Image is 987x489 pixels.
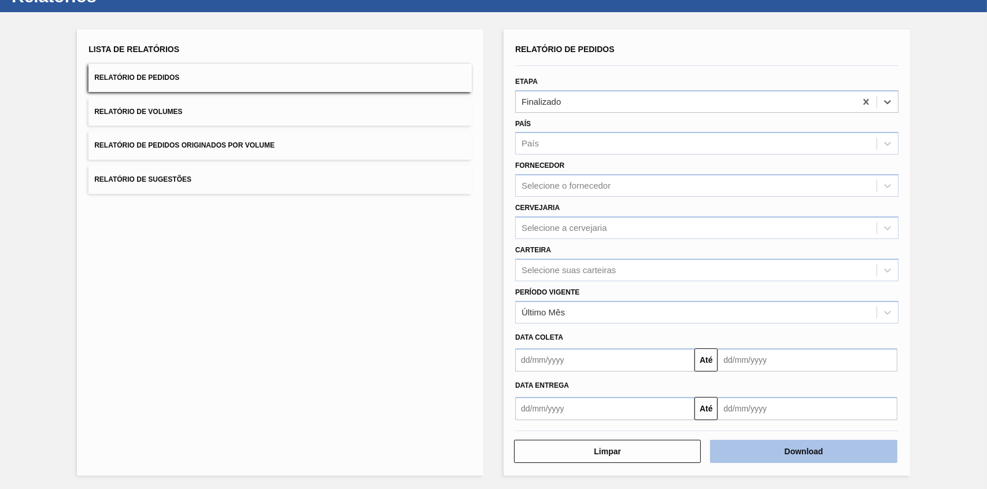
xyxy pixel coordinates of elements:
[515,120,531,128] label: País
[515,288,579,296] label: Período Vigente
[515,45,615,54] span: Relatório de Pedidos
[88,98,472,126] button: Relatório de Volumes
[88,166,472,194] button: Relatório de Sugestões
[522,307,565,317] div: Último Mês
[522,181,611,191] div: Selecione o fornecedor
[94,108,182,116] span: Relatório de Volumes
[515,246,551,254] label: Carteira
[522,265,616,275] div: Selecione suas carteiras
[515,78,538,86] label: Etapa
[88,64,472,92] button: Relatório de Pedidos
[515,381,569,389] span: Data entrega
[94,73,179,82] span: Relatório de Pedidos
[88,131,472,160] button: Relatório de Pedidos Originados por Volume
[718,397,897,420] input: dd/mm/yyyy
[88,45,179,54] span: Lista de Relatórios
[94,175,191,183] span: Relatório de Sugestões
[522,139,539,149] div: País
[515,397,694,420] input: dd/mm/yyyy
[515,204,560,212] label: Cervejaria
[718,348,897,372] input: dd/mm/yyyy
[515,333,563,341] span: Data coleta
[515,348,694,372] input: dd/mm/yyyy
[710,440,897,463] button: Download
[694,348,718,372] button: Até
[522,223,607,233] div: Selecione a cervejaria
[694,397,718,420] button: Até
[94,141,275,149] span: Relatório de Pedidos Originados por Volume
[522,97,561,106] div: Finalizado
[514,440,701,463] button: Limpar
[515,161,564,170] label: Fornecedor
